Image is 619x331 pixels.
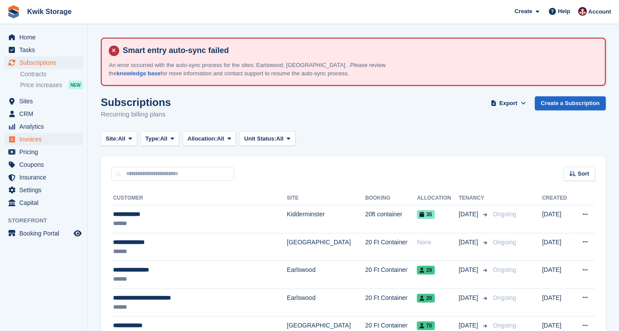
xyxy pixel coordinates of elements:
[217,134,224,143] span: All
[287,261,365,289] td: Earlswood
[19,108,72,120] span: CRM
[19,56,72,69] span: Subscriptions
[117,70,160,77] a: knowledge base
[24,4,75,19] a: Kwik Storage
[365,261,417,289] td: 20 Ft Container
[146,134,160,143] span: Type:
[542,191,573,205] th: Created
[459,238,480,247] span: [DATE]
[141,131,179,146] button: Type: All
[19,44,72,56] span: Tasks
[578,169,589,178] span: Sort
[417,294,434,303] span: 20
[499,99,517,108] span: Export
[588,7,611,16] span: Account
[417,210,434,219] span: 35
[4,171,83,183] a: menu
[160,134,167,143] span: All
[287,191,365,205] th: Site
[417,238,459,247] div: None
[101,96,171,108] h1: Subscriptions
[542,233,573,261] td: [DATE]
[19,171,72,183] span: Insurance
[365,191,417,205] th: Booking
[239,131,295,146] button: Unit Status: All
[493,294,516,301] span: Ongoing
[8,216,87,225] span: Storefront
[417,191,459,205] th: Allocation
[287,205,365,233] td: Kidderminster
[459,321,480,330] span: [DATE]
[365,205,417,233] td: 20ft container
[101,131,137,146] button: Site: All
[20,80,83,90] a: Price increases NEW
[244,134,276,143] span: Unit Status:
[489,96,528,111] button: Export
[119,46,598,56] h4: Smart entry auto-sync failed
[493,211,516,218] span: Ongoing
[459,210,480,219] span: [DATE]
[4,95,83,107] a: menu
[20,70,83,78] a: Contracts
[4,133,83,145] a: menu
[365,289,417,317] td: 20 Ft Container
[4,184,83,196] a: menu
[287,233,365,261] td: [GEOGRAPHIC_DATA]
[4,120,83,133] a: menu
[109,61,416,78] p: An error occurred with the auto-sync process for the sites: Earlswood, [GEOGRAPHIC_DATA] . Please...
[459,191,490,205] th: Tenancy
[19,227,72,239] span: Booking Portal
[276,134,284,143] span: All
[111,191,287,205] th: Customer
[417,321,434,330] span: 70
[4,108,83,120] a: menu
[459,293,480,303] span: [DATE]
[4,158,83,171] a: menu
[4,227,83,239] a: menu
[417,266,434,275] span: 29
[72,228,83,239] a: Preview store
[542,261,573,289] td: [DATE]
[4,146,83,158] a: menu
[19,133,72,145] span: Invoices
[20,81,62,89] span: Price increases
[4,197,83,209] a: menu
[68,81,83,89] div: NEW
[365,233,417,261] td: 20 Ft Container
[19,158,72,171] span: Coupons
[4,56,83,69] a: menu
[542,205,573,233] td: [DATE]
[515,7,532,16] span: Create
[19,120,72,133] span: Analytics
[558,7,570,16] span: Help
[188,134,217,143] span: Allocation:
[19,31,72,43] span: Home
[4,31,83,43] a: menu
[101,109,171,120] p: Recurring billing plans
[118,134,125,143] span: All
[535,96,606,111] a: Create a Subscription
[493,266,516,273] span: Ongoing
[7,5,20,18] img: stora-icon-8386f47178a22dfd0bd8f6a31ec36ba5ce8667c1dd55bd0f319d3a0aa187defe.svg
[19,95,72,107] span: Sites
[287,289,365,317] td: Earlswood
[542,289,573,317] td: [DATE]
[19,197,72,209] span: Capital
[493,322,516,329] span: Ongoing
[493,239,516,246] span: Ongoing
[4,44,83,56] a: menu
[459,265,480,275] span: [DATE]
[578,7,587,16] img: ellie tragonette
[183,131,236,146] button: Allocation: All
[19,146,72,158] span: Pricing
[19,184,72,196] span: Settings
[106,134,118,143] span: Site:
